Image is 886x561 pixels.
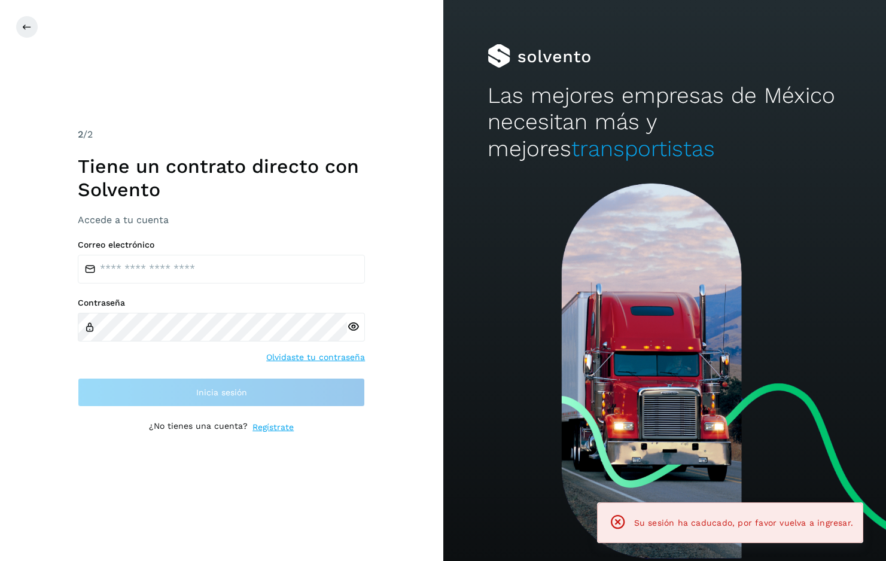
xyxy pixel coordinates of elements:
h1: Tiene un contrato directo con Solvento [78,155,365,201]
h2: Las mejores empresas de México necesitan más y mejores [488,83,842,162]
span: Su sesión ha caducado, por favor vuelva a ingresar. [634,518,853,528]
a: Olvidaste tu contraseña [266,351,365,364]
label: Contraseña [78,298,365,308]
a: Regístrate [252,421,294,434]
h3: Accede a tu cuenta [78,214,365,225]
p: ¿No tienes una cuenta? [149,421,248,434]
span: transportistas [571,136,715,161]
span: Inicia sesión [196,388,247,397]
span: 2 [78,129,83,140]
label: Correo electrónico [78,240,365,250]
button: Inicia sesión [78,378,365,407]
div: /2 [78,127,365,142]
